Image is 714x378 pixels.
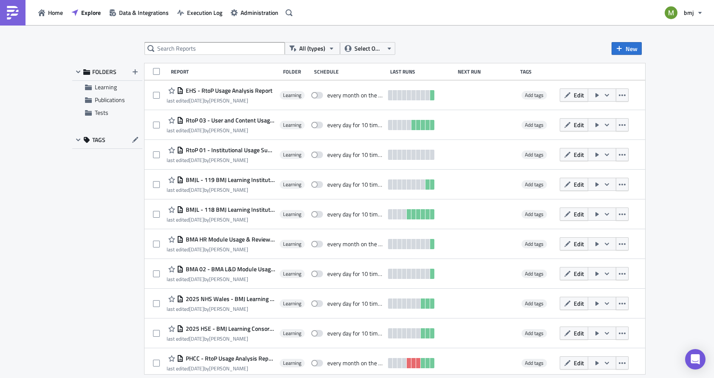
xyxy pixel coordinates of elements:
span: RtoP 01 - Institutional Usage Summary [184,146,275,154]
span: Learning [283,300,301,307]
time: 2025-08-19T09:04:50Z [189,275,204,283]
span: TAGS [92,136,105,144]
button: Edit [560,118,588,131]
div: last edited by [PERSON_NAME] [167,246,275,253]
button: bmj [660,3,708,22]
button: Edit [560,178,588,191]
span: FOLDERS [92,68,116,76]
span: Add tags [525,121,544,129]
span: Add tags [525,329,544,337]
div: Last Runs [390,68,453,75]
span: Add tags [525,151,544,159]
span: Learning [283,330,301,337]
span: Learning [283,241,301,247]
div: Tags [520,68,556,75]
time: 2025-08-19T09:05:11Z [189,364,204,372]
span: Execution Log [187,8,222,17]
button: Home [34,6,67,19]
span: Learning [283,360,301,367]
span: Add tags [521,270,547,278]
span: Edit [574,91,584,99]
img: Avatar [664,6,678,20]
button: Select Owner [340,42,395,55]
span: Add tags [525,210,544,218]
time: 2025-08-19T09:03:48Z [189,126,204,134]
div: last edited by [PERSON_NAME] [167,97,272,104]
button: Explore [67,6,105,19]
button: Edit [560,207,588,221]
span: 2025 HSE - BMJ Learning Consortia Institutional Usage [184,325,275,333]
div: every month on the 1st [327,91,384,99]
span: Learning [283,270,301,277]
span: Select Owner [354,44,383,53]
span: Explore [81,8,101,17]
span: Learning [283,92,301,99]
span: Edit [574,120,584,129]
button: Edit [560,327,588,340]
span: Edit [574,180,584,189]
img: PushMetrics [6,6,20,20]
span: Add tags [521,299,547,308]
button: New [612,42,642,55]
span: Learning [283,211,301,218]
div: last edited by [PERSON_NAME] [167,187,275,193]
span: Add tags [525,270,544,278]
span: Edit [574,299,584,308]
button: Execution Log [173,6,227,19]
time: 2025-08-19T09:04:42Z [189,245,204,253]
div: every day for 10 times [327,330,384,337]
button: Edit [560,148,588,161]
span: BMA 02 - BMA L&D Module Usage & Reviews [184,265,275,273]
span: Edit [574,239,584,248]
div: last edited by [PERSON_NAME] [167,335,275,342]
span: Publications [95,95,125,104]
span: Add tags [521,91,547,99]
span: Add tags [525,359,544,367]
span: Edit [574,358,584,367]
div: every day for 10 times [327,270,384,278]
div: Open Intercom Messenger [685,349,705,369]
span: BMJL - 119 BMJ Learning Institutional Usage - User Details [184,176,275,184]
span: BMJL - 118 BMJ Learning Institutional Usage [184,206,275,213]
input: Search Reports [144,42,285,55]
div: every day for 10 times [327,151,384,159]
button: Edit [560,297,588,310]
button: Administration [227,6,283,19]
time: 2025-08-19T09:04:36Z [189,216,204,224]
span: All (types) [299,44,325,53]
span: bmj [684,8,694,17]
span: PHCC - RtoP Usage Analysis Report_0625 [184,355,275,362]
div: Schedule [314,68,386,75]
div: every day for 10 times [327,121,384,129]
span: Edit [574,329,584,338]
span: Add tags [525,240,544,248]
span: Add tags [521,240,547,248]
div: Next Run [458,68,516,75]
time: 2025-08-19T09:03:31Z [189,305,204,313]
time: 2025-08-19T09:03:01Z [189,335,204,343]
div: last edited by [PERSON_NAME] [167,157,275,163]
button: Edit [560,356,588,369]
button: Edit [560,237,588,250]
span: Learning [283,151,301,158]
span: BMA HR Module Usage & Reviews (for publication) [184,236,275,243]
span: Data & Integrations [119,8,169,17]
span: Edit [574,269,584,278]
span: RtoP 03 - User and Content Usage Dashboard [184,117,275,124]
span: Home [48,8,63,17]
span: Add tags [521,359,547,367]
span: Learning [95,82,117,91]
button: All (types) [285,42,340,55]
div: last edited by [PERSON_NAME] [167,306,275,312]
span: Administration [241,8,278,17]
span: Add tags [521,329,547,338]
div: every day for 10 times [327,181,384,188]
time: 2025-08-19T09:03:41Z [189,97,204,105]
span: Add tags [521,151,547,159]
button: Data & Integrations [105,6,173,19]
time: 2025-08-19T09:04:19Z [189,186,204,194]
span: Add tags [521,121,547,129]
button: Edit [560,267,588,280]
